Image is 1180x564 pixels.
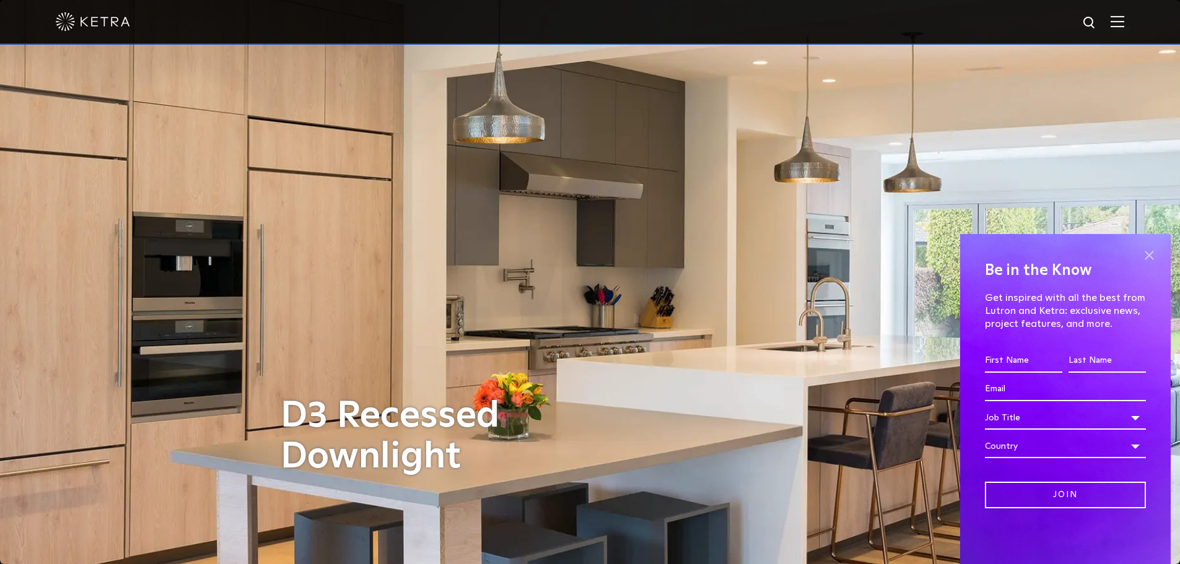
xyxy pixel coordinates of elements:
img: search icon [1082,15,1098,31]
h1: D3 Recessed Downlight [281,396,597,477]
div: Job Title [985,406,1146,430]
img: Hamburger%20Nav.svg [1111,15,1124,27]
input: Email [985,378,1146,401]
input: Last Name [1069,349,1146,373]
h4: Be in the Know [985,259,1146,282]
div: Country [985,435,1146,458]
input: Join [985,482,1146,508]
p: Get inspired with all the best from Lutron and Ketra: exclusive news, project features, and more. [985,292,1146,330]
img: ketra-logo-2019-white [56,12,130,31]
input: First Name [985,349,1062,373]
